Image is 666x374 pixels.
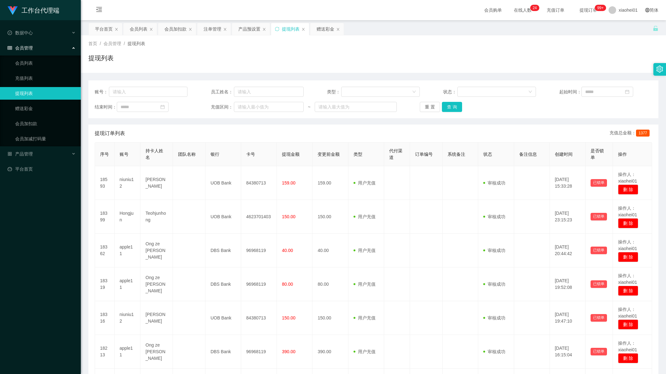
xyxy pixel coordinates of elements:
[282,152,300,157] span: 提现金额
[591,148,604,160] span: 是否锁单
[555,152,573,157] span: 创建时间
[530,5,539,11] sup: 24
[109,87,187,97] input: 请输入
[282,248,293,253] span: 40.00
[234,102,304,112] input: 请输入最小值为
[130,23,147,35] div: 会员列表
[327,89,342,95] span: 类型：
[550,166,586,200] td: [DATE] 15:33:28
[625,90,629,94] i: 图标: calendar
[354,315,376,320] span: 用户充值
[591,213,607,220] button: 已锁单
[354,214,376,219] span: 用户充值
[95,130,125,137] span: 提现订单列表
[282,282,293,287] span: 80.00
[241,166,277,200] td: 84380713
[618,172,637,184] span: 操作人：xiaohei01
[241,301,277,335] td: 84380713
[146,148,163,160] span: 持卡人姓名
[205,335,241,369] td: DBS Bank
[211,104,234,110] span: 充值区间：
[205,166,241,200] td: UOB Bank
[389,148,402,160] span: 代付渠道
[204,23,221,35] div: 注单管理
[591,280,607,288] button: 已锁单
[354,349,376,354] span: 用户充值
[312,234,348,267] td: 40.00
[535,5,537,11] p: 4
[8,31,12,35] i: 图标: check-circle-o
[140,267,173,301] td: Ong ze [PERSON_NAME]
[211,89,234,95] span: 员工姓名：
[483,349,505,354] span: 审核成功
[95,301,115,335] td: 18316
[315,102,396,112] input: 请输入最大值为
[8,8,59,13] a: 工作台代理端
[618,273,637,285] span: 操作人：xiaohei01
[88,0,110,20] i: 图标: menu-fold
[95,200,115,234] td: 18399
[95,166,115,200] td: 18593
[8,6,18,15] img: logo.9652507e.png
[442,102,462,112] button: 查 询
[354,152,362,157] span: 类型
[656,66,663,73] i: 图标: setting
[412,90,416,94] i: 图标: down
[178,152,196,157] span: 团队名称
[88,41,97,46] span: 首页
[95,104,117,110] span: 结束时间：
[312,267,348,301] td: 80.00
[483,214,505,219] span: 审核成功
[282,315,295,320] span: 150.00
[15,72,76,85] a: 充值列表
[576,8,600,12] span: 提现订单
[211,152,219,157] span: 银行
[115,27,118,31] i: 图标: close
[115,335,140,369] td: apple11
[336,27,340,31] i: 图标: close
[483,315,505,320] span: 审核成功
[550,234,586,267] td: [DATE] 20:44:42
[238,23,260,35] div: 产品预设置
[618,184,638,195] button: 删 除
[550,301,586,335] td: [DATE] 19:47:10
[149,27,153,31] i: 图标: close
[140,301,173,335] td: [PERSON_NAME]
[104,41,121,46] span: 会员管理
[128,41,145,46] span: 提现列表
[610,130,652,137] div: 充值总金额：
[618,218,638,228] button: 删 除
[262,27,266,31] i: 图标: close
[483,152,492,157] span: 状态
[15,87,76,100] a: 提现列表
[354,248,376,253] span: 用户充值
[205,200,241,234] td: UOB Bank
[15,102,76,115] a: 赠送彩金
[591,179,607,187] button: 已锁单
[282,349,295,354] span: 390.00
[550,335,586,369] td: [DATE] 16:15:04
[115,200,140,234] td: Hongjun
[282,180,295,185] span: 159.00
[312,335,348,369] td: 390.00
[205,267,241,301] td: DBS Bank
[140,234,173,267] td: Ong ze [PERSON_NAME]
[645,8,650,12] i: 图标: global
[312,200,348,234] td: 150.00
[618,152,627,157] span: 操作
[234,87,304,97] input: 请输入
[8,30,33,35] span: 数据中心
[591,314,607,322] button: 已锁单
[544,8,568,12] span: 充值订单
[246,152,255,157] span: 卡号
[618,307,637,318] span: 操作人：xiaohei01
[618,206,637,217] span: 操作人：xiaohei01
[95,267,115,301] td: 18319
[241,267,277,301] td: 96968119
[420,102,440,112] button: 重 置
[100,152,109,157] span: 序号
[8,46,12,50] i: 图标: table
[282,214,295,219] span: 150.00
[618,341,637,352] span: 操作人：xiaohei01
[115,234,140,267] td: apple11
